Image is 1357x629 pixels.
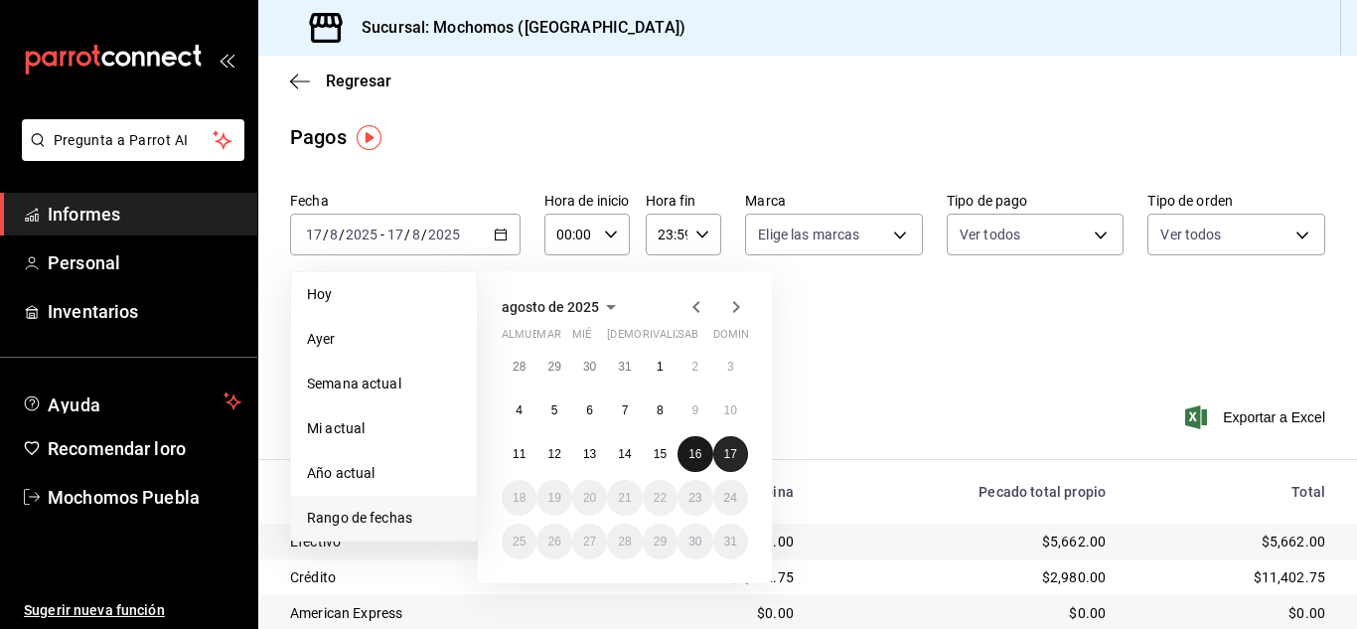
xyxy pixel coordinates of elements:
[643,328,697,341] font: rivalizar
[219,52,234,68] button: abrir_cajón_menú
[960,227,1020,242] font: Ver todos
[572,524,607,559] button: 27 de agosto de 2025
[657,360,664,374] abbr: 1 de agosto de 2025
[654,447,667,461] abbr: 15 de agosto de 2025
[547,491,560,505] font: 19
[643,480,678,516] button: 22 de agosto de 2025
[502,295,623,319] button: agosto de 2025
[583,447,596,461] abbr: 13 de agosto de 2025
[54,132,189,148] font: Pregunta a Parrot AI
[547,360,560,374] font: 29
[516,403,523,417] abbr: 4 de agosto de 2025
[536,480,571,516] button: 19 de agosto de 2025
[654,491,667,505] font: 22
[607,349,642,385] button: 31 de julio de 2025
[329,227,339,242] input: --
[713,393,748,428] button: 10 de agosto de 2025
[290,193,329,209] font: Fecha
[48,204,120,225] font: Informes
[583,491,596,505] font: 20
[1291,484,1325,500] font: Total
[678,524,712,559] button: 30 de agosto de 2025
[502,436,536,472] button: 11 de agosto de 2025
[572,328,591,341] font: mié
[654,535,667,549] abbr: 29 de agosto de 2025
[513,491,526,505] abbr: 18 de agosto de 2025
[307,465,375,481] font: Año actual
[536,328,560,349] abbr: martes
[572,393,607,428] button: 6 de agosto de 2025
[290,534,341,550] font: Efectivo
[618,360,631,374] font: 31
[513,535,526,549] abbr: 25 de agosto de 2025
[643,393,678,428] button: 8 de agosto de 2025
[572,436,607,472] button: 13 de agosto de 2025
[547,447,560,461] font: 12
[654,491,667,505] abbr: 22 de agosto de 2025
[678,349,712,385] button: 2 de agosto de 2025
[1262,534,1325,550] font: $5,662.00
[345,227,378,242] input: ----
[643,436,678,472] button: 15 de agosto de 2025
[536,436,571,472] button: 12 de agosto de 2025
[678,328,698,349] abbr: sábado
[654,447,667,461] font: 15
[513,360,526,374] abbr: 28 de julio de 2025
[688,447,701,461] abbr: 16 de agosto de 2025
[544,193,630,209] font: Hora de inicio
[362,18,685,37] font: Sucursal: Mochomos ([GEOGRAPHIC_DATA])
[572,349,607,385] button: 30 de julio de 2025
[48,301,138,322] font: Inventarios
[513,447,526,461] font: 11
[572,480,607,516] button: 20 de agosto de 2025
[607,328,724,341] font: [DEMOGRAPHIC_DATA]
[326,72,391,90] font: Regresar
[357,125,381,150] img: Marcador de información sobre herramientas
[48,252,120,273] font: Personal
[1223,409,1325,425] font: Exportar a Excel
[688,535,701,549] font: 30
[713,436,748,472] button: 17 de agosto de 2025
[979,484,1106,500] font: Pecado total propio
[339,227,345,242] font: /
[724,535,737,549] abbr: 31 de agosto de 2025
[724,491,737,505] abbr: 24 de agosto de 2025
[618,535,631,549] abbr: 28 de agosto de 2025
[572,328,591,349] abbr: miércoles
[404,227,410,242] font: /
[713,480,748,516] button: 24 de agosto de 2025
[380,227,384,242] font: -
[1042,569,1106,585] font: $2,980.00
[724,535,737,549] font: 31
[547,535,560,549] font: 26
[586,403,593,417] font: 6
[678,328,698,341] font: sab
[724,403,737,417] abbr: 10 de agosto de 2025
[618,447,631,461] font: 14
[607,524,642,559] button: 28 de agosto de 2025
[502,349,536,385] button: 28 de julio de 2025
[622,403,629,417] abbr: 7 de agosto de 2025
[727,360,734,374] font: 3
[691,360,698,374] abbr: 2 de agosto de 2025
[727,360,734,374] abbr: 3 de agosto de 2025
[757,605,794,621] font: $0.00
[607,480,642,516] button: 21 de agosto de 2025
[48,438,186,459] font: Recomendar loro
[583,535,596,549] font: 27
[427,227,461,242] input: ----
[607,436,642,472] button: 14 de agosto de 2025
[502,393,536,428] button: 4 de agosto de 2025
[386,227,404,242] input: --
[513,491,526,505] font: 18
[502,328,560,349] abbr: lunes
[307,331,336,347] font: Ayer
[583,360,596,374] abbr: 30 de julio de 2025
[513,447,526,461] abbr: 11 de agosto de 2025
[411,227,421,242] input: --
[305,227,323,242] input: --
[536,328,560,341] font: mar
[1042,534,1106,550] font: $5,662.00
[678,480,712,516] button: 23 de agosto de 2025
[547,360,560,374] abbr: 29 de julio de 2025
